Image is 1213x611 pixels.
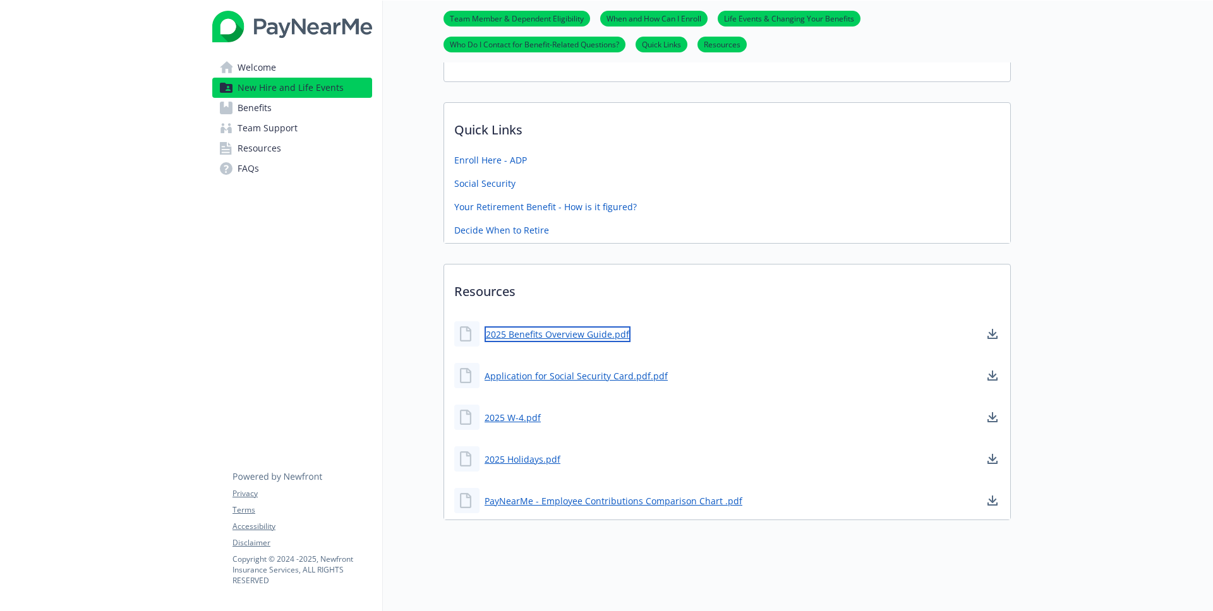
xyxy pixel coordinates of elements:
[697,38,747,50] a: Resources
[444,12,590,24] a: Team Member & Dependent Eligibility
[485,326,631,342] a: 2025 Benefits Overview Guide.pdf
[232,521,371,532] a: Accessibility
[985,326,1000,341] a: download document
[232,537,371,549] a: Disclaimer
[238,138,281,158] span: Resources
[636,38,687,50] a: Quick Links
[238,118,298,138] span: Team Support
[238,158,259,179] span: FAQs
[985,368,1000,383] a: download document
[444,103,1010,150] p: Quick Links
[454,153,527,167] a: Enroll Here - ADP
[212,138,372,158] a: Resources
[212,57,372,78] a: Welcome
[985,493,1000,508] a: download document
[212,118,372,138] a: Team Support
[985,410,1000,425] a: download document
[444,264,1010,311] p: Resources
[485,369,668,383] a: Application for Social Security Card.pdf.pdf
[485,494,742,507] a: PayNearMe - Employee Contributions Comparison Chart .pdf
[454,200,637,213] a: Your Retirement Benefit - How is it figured?
[232,554,371,586] p: Copyright © 2024 - 2025 , Newfront Insurance Services, ALL RIGHTS RESERVED
[454,223,549,237] a: Decide When to Retire
[718,12,860,24] a: Life Events & Changing Your Benefits
[485,411,541,424] a: 2025 W-4.pdf
[485,453,560,466] a: 2025 Holidays.pdf
[238,98,272,118] span: Benefits
[238,78,344,98] span: New Hire and Life Events
[985,451,1000,466] a: download document
[212,98,372,118] a: Benefits
[212,78,372,98] a: New Hire and Life Events
[232,504,371,516] a: Terms
[238,57,276,78] span: Welcome
[600,12,708,24] a: When and How Can I Enroll
[232,488,371,499] a: Privacy
[212,158,372,179] a: FAQs
[444,38,625,50] a: Who Do I Contact for Benefit-Related Questions?
[454,177,516,190] a: Social Security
